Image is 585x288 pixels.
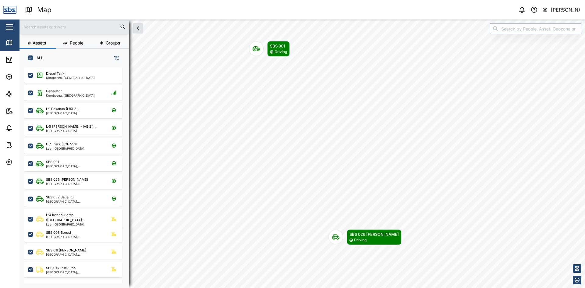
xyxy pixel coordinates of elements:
[16,39,30,46] div: Map
[46,182,104,185] div: [GEOGRAPHIC_DATA], [GEOGRAPHIC_DATA]
[46,76,95,79] div: Korobosea, [GEOGRAPHIC_DATA]
[46,129,96,132] div: [GEOGRAPHIC_DATA]
[46,124,96,129] div: L-5 [PERSON_NAME] - IAE 24...
[16,125,35,131] div: Alarms
[106,41,120,45] span: Groups
[328,229,402,245] div: Map marker
[46,248,86,253] div: SBS 011 [PERSON_NAME]
[46,106,79,112] div: L-1 Pokanas (LBX 8...
[46,230,71,235] div: SBS 008 Borosi
[33,41,46,45] span: Assets
[349,231,399,237] div: SBS 026 [PERSON_NAME]
[46,94,95,97] div: Korobosea, [GEOGRAPHIC_DATA]
[46,200,104,203] div: [GEOGRAPHIC_DATA], [GEOGRAPHIC_DATA]
[16,108,37,114] div: Reports
[46,147,84,150] div: Lae, [GEOGRAPHIC_DATA]
[46,165,104,168] div: [GEOGRAPHIC_DATA], [GEOGRAPHIC_DATA]
[46,71,64,76] div: Diesel Tank
[46,142,77,147] div: L-7 Truck (LCE 551)
[33,55,43,60] label: ALL
[16,56,43,63] div: Dashboard
[46,112,79,115] div: [GEOGRAPHIC_DATA]
[46,265,76,271] div: SBS 016 Truck Roa
[23,22,126,31] input: Search assets or drivers
[46,212,104,223] div: L-4 Kondai Sorea ([GEOGRAPHIC_DATA]...
[46,235,104,238] div: [GEOGRAPHIC_DATA], [GEOGRAPHIC_DATA]
[16,73,35,80] div: Assets
[16,91,30,97] div: Sites
[46,271,104,274] div: [GEOGRAPHIC_DATA], [GEOGRAPHIC_DATA]
[542,5,580,14] button: [PERSON_NAME]
[24,65,129,283] div: grid
[46,159,59,165] div: SBS 001
[16,159,37,165] div: Settings
[46,195,74,200] div: SBS 032 Saua Iru
[70,41,83,45] span: People
[46,177,88,182] div: SBS 026 [PERSON_NAME]
[490,23,581,34] input: Search by People, Asset, Geozone or Place
[46,223,104,226] div: Lae, [GEOGRAPHIC_DATA]
[46,89,62,94] div: Generator
[354,237,367,243] div: Driving
[19,20,585,288] canvas: Map
[275,49,287,55] div: Driving
[3,3,16,16] img: Main Logo
[16,142,33,148] div: Tasks
[551,6,580,14] div: [PERSON_NAME]
[37,5,51,15] div: Map
[249,41,290,57] div: Map marker
[46,253,104,256] div: [GEOGRAPHIC_DATA], [GEOGRAPHIC_DATA]
[270,43,287,49] div: SBS 001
